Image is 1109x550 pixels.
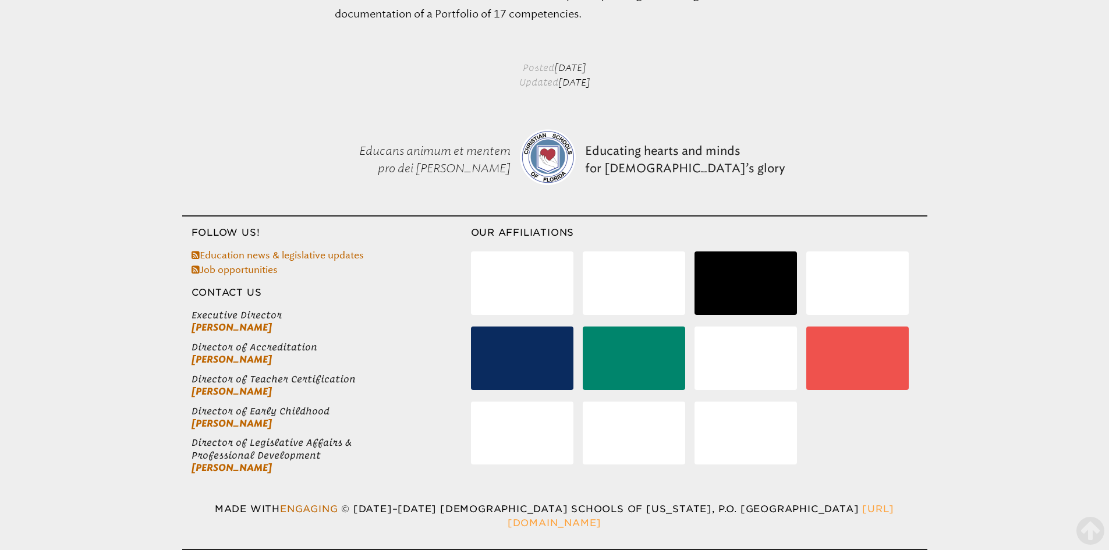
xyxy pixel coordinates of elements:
p: Educating hearts and minds for [DEMOGRAPHIC_DATA]’s glory [580,113,790,206]
span: , [712,503,715,514]
p: Posted Updated [433,51,677,94]
span: [DATE] [554,62,586,73]
span: Director of Teacher Certification [192,373,471,385]
span: P.O. [GEOGRAPHIC_DATA] [718,503,859,514]
h3: Contact Us [182,286,471,300]
a: [PERSON_NAME] [192,418,272,429]
span: Director of Accreditation [192,341,471,353]
a: [PERSON_NAME] [192,322,272,333]
a: Education news & legislative updates [192,250,364,261]
a: [PERSON_NAME] [192,462,272,473]
img: csf-logo-web-colors.png [520,129,576,185]
a: [URL][DOMAIN_NAME] [508,503,894,528]
span: [DATE] [558,77,590,88]
a: Job opportunities [192,264,278,275]
a: Engaging [280,503,338,514]
a: [PERSON_NAME] [192,386,272,397]
p: Educans animum et mentem pro dei [PERSON_NAME] [320,113,515,206]
span: Made with [215,503,341,514]
span: Director of Legislative Affairs & Professional Development [192,437,471,462]
h3: Our Affiliations [471,226,927,240]
span: © [DATE]–[DATE] [DEMOGRAPHIC_DATA] Schools of [US_STATE] [341,503,718,514]
h3: Follow Us! [182,226,471,240]
span: Director of Early Childhood [192,405,471,417]
span: Executive Director [192,309,471,321]
a: [PERSON_NAME] [192,354,272,365]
